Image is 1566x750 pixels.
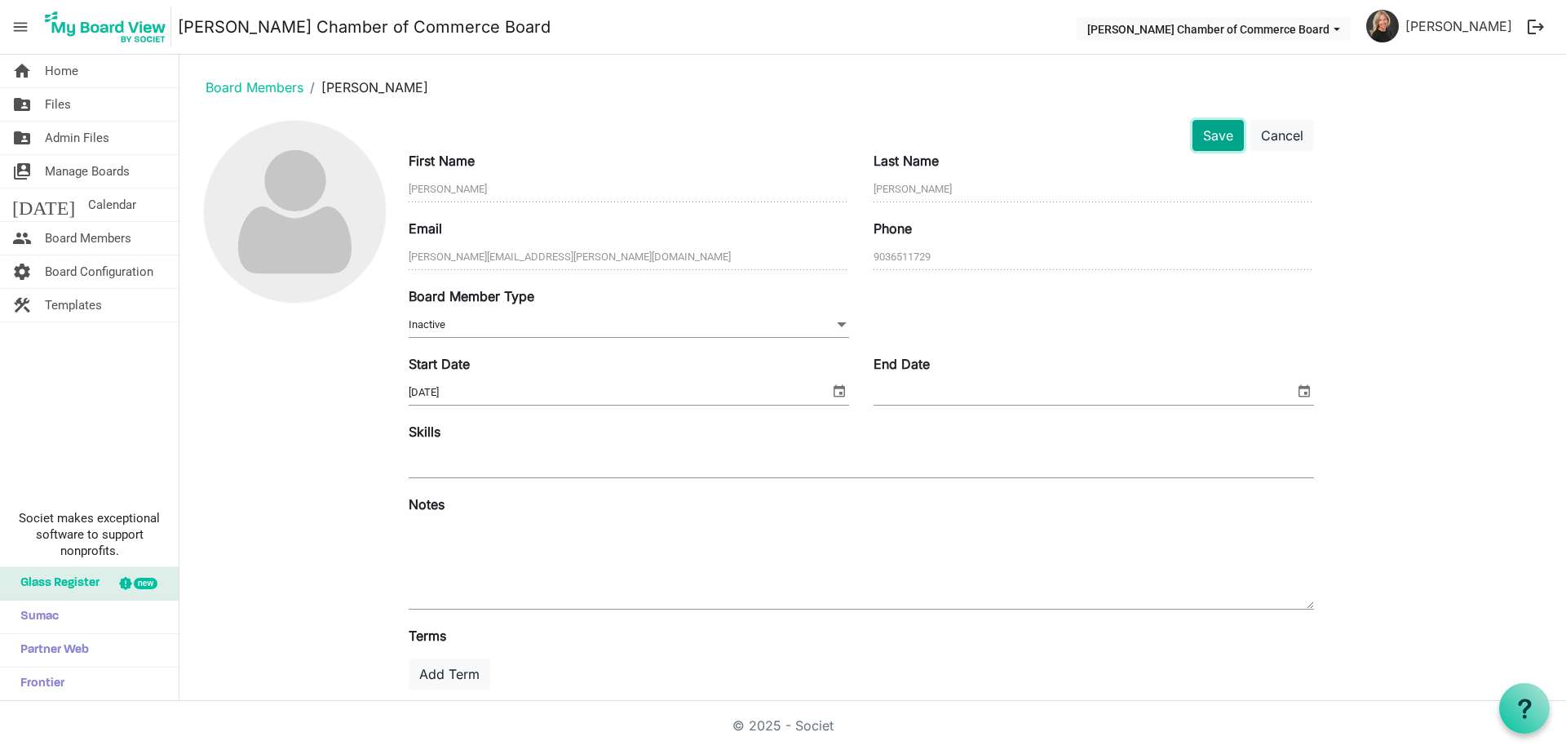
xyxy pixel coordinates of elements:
img: no-profile-picture.svg [204,121,386,303]
span: Frontier [12,668,64,700]
label: First Name [409,151,475,171]
label: End Date [874,354,930,374]
span: Files [45,88,71,121]
a: [PERSON_NAME] [1399,10,1519,42]
span: Board Configuration [45,255,153,288]
span: switch_account [12,155,32,188]
span: [DATE] [12,189,75,221]
span: Calendar [88,189,136,221]
span: folder_shared [12,122,32,154]
a: My Board View Logo [40,7,178,47]
span: folder_shared [12,88,32,121]
span: construction [12,289,32,322]
span: Admin Files [45,122,109,154]
span: Templates [45,289,102,322]
span: Board Members [45,222,131,255]
button: logout [1519,10,1553,44]
label: Notes [409,495,445,514]
label: Last Name [874,151,939,171]
span: Glass Register [12,567,100,600]
span: settings [12,255,32,288]
label: Skills [409,422,440,442]
button: Cancel [1250,120,1314,151]
span: Partner Web [12,634,89,667]
span: select [829,380,849,402]
span: Sumac [12,601,59,633]
label: Board Member Type [409,286,534,306]
button: Save [1192,120,1244,151]
label: Start Date [409,354,470,374]
img: WfgB7xUU-pTpzysiyPuerDZWO0TSVYBtnLUbeh_pkJavvnlQxF0dDtG7PE52sL_hrjAiP074YdltlFNJKtt8bw_thumb.png [1366,10,1399,42]
span: Home [45,55,78,87]
a: [PERSON_NAME] Chamber of Commerce Board [178,11,551,43]
label: Terms [409,626,446,646]
button: Add Term [409,659,490,690]
span: people [12,222,32,255]
a: Board Members [206,79,303,95]
button: Sherman Chamber of Commerce Board dropdownbutton [1077,17,1351,40]
span: home [12,55,32,87]
span: select [1294,380,1314,402]
span: Manage Boards [45,155,130,188]
li: [PERSON_NAME] [303,78,428,97]
img: My Board View Logo [40,7,171,47]
span: menu [5,11,36,42]
div: new [134,578,157,589]
label: Email [409,219,442,238]
a: © 2025 - Societ [732,717,834,734]
span: Societ makes exceptional software to support nonprofits. [7,510,171,559]
label: Phone [874,219,912,238]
